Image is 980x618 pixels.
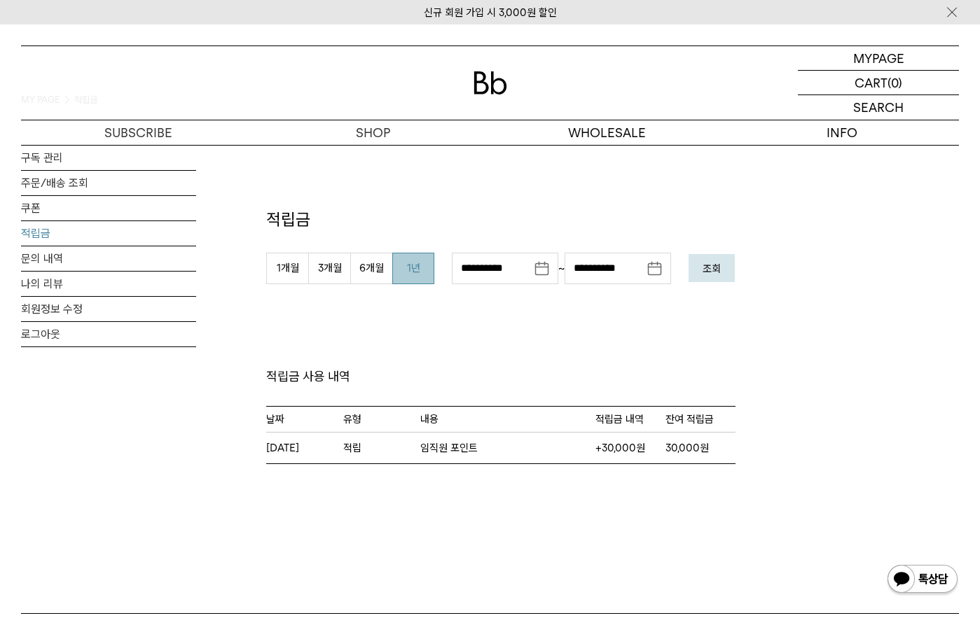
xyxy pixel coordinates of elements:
[392,253,434,284] button: 1년
[420,433,595,463] td: 임직원 포인트
[21,272,196,296] a: 나의 리뷰
[266,208,736,232] p: 적립금
[595,411,644,428] span: 적립금 내역
[855,71,888,94] p: CART
[490,120,725,145] p: WHOLESALE
[266,406,343,432] th: 날짜
[343,433,420,463] td: 적립
[21,171,196,195] a: 주문/배송 조회
[266,253,308,284] button: 1개월
[888,71,902,94] p: (0)
[853,95,904,120] p: SEARCH
[21,146,196,170] a: 구독 관리
[266,433,343,463] td: [DATE]
[266,368,736,406] span: 적립금 사용 내역
[689,254,735,282] button: 조회
[853,46,904,70] p: MYPAGE
[350,253,392,284] button: 6개월
[703,262,721,275] em: 조회
[21,322,196,346] a: 로그아웃
[21,246,196,271] a: 문의 내역
[21,120,256,145] a: SUBSCRIBE
[474,71,507,94] img: 로고
[595,442,636,454] b: +30,000
[308,253,350,284] button: 3개월
[21,297,196,321] a: 회원정보 수정
[665,440,709,456] span: 원
[21,196,196,220] a: 쿠폰
[798,46,959,71] a: MYPAGE
[595,440,645,456] strong: 원
[452,253,671,284] div: ~
[665,411,714,428] span: 잔여 적립금
[424,6,557,19] a: 신규 회원 가입 시 3,000원 할인
[343,406,420,432] th: 유형
[798,71,959,95] a: CART (0)
[21,221,196,246] a: 적립금
[420,406,595,432] th: 내용
[665,442,700,454] b: 30,000
[256,120,490,145] a: SHOP
[724,120,959,145] p: INFO
[886,563,959,597] img: 카카오톡 채널 1:1 채팅 버튼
